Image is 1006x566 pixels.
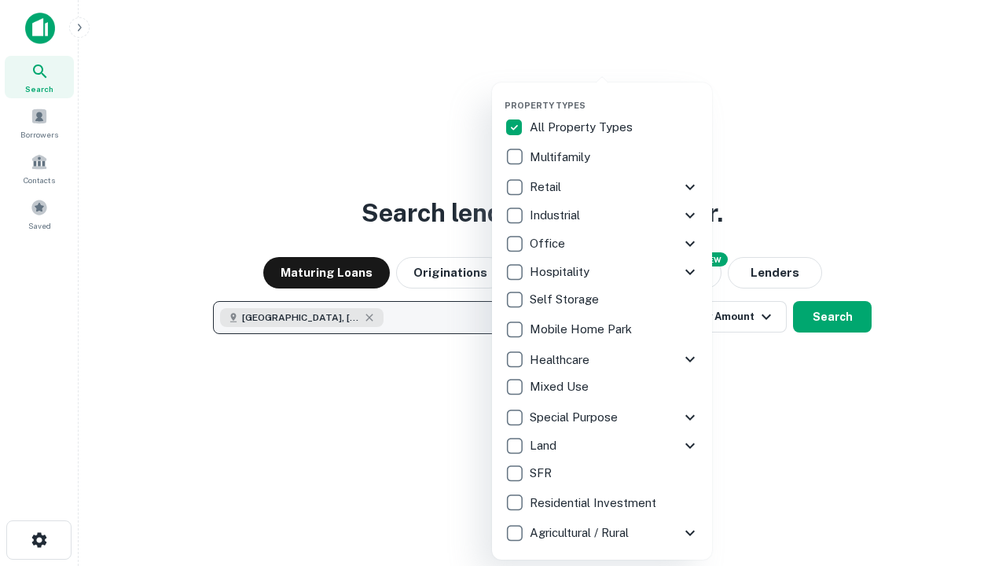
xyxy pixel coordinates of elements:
[530,290,602,309] p: Self Storage
[530,494,659,513] p: Residential Investment
[530,263,593,281] p: Hospitality
[530,464,555,483] p: SFR
[505,403,699,432] div: Special Purpose
[927,440,1006,516] iframe: Chat Widget
[505,173,699,201] div: Retail
[505,230,699,258] div: Office
[530,118,636,137] p: All Property Types
[530,436,560,455] p: Land
[530,320,635,339] p: Mobile Home Park
[530,178,564,197] p: Retail
[505,258,699,286] div: Hospitality
[530,351,593,369] p: Healthcare
[530,234,568,253] p: Office
[505,432,699,460] div: Land
[530,524,632,542] p: Agricultural / Rural
[505,101,586,110] span: Property Types
[505,345,699,373] div: Healthcare
[530,377,592,396] p: Mixed Use
[505,201,699,230] div: Industrial
[530,148,593,167] p: Multifamily
[530,408,621,427] p: Special Purpose
[530,206,583,225] p: Industrial
[505,519,699,547] div: Agricultural / Rural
